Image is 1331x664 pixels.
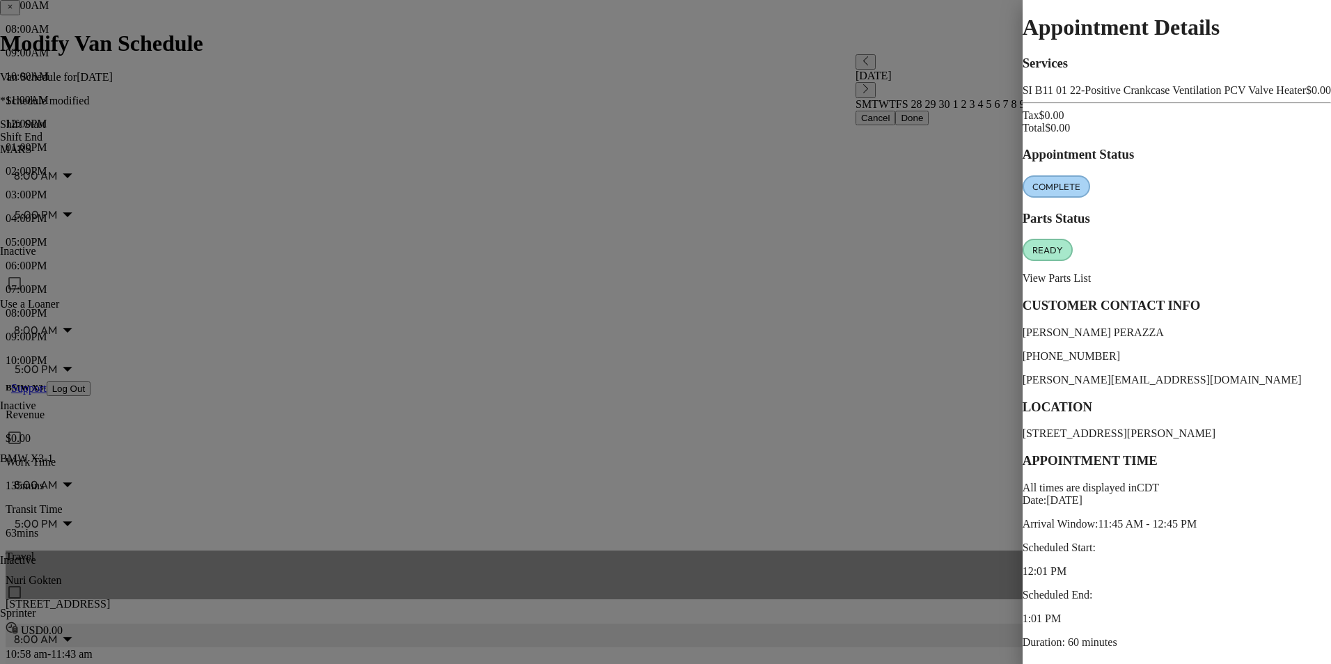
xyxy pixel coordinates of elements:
p: 12:01 PM [1023,565,1331,578]
span: COMPLETE [1024,181,1089,192]
span: $ 0.00 [1306,84,1331,96]
p: [PERSON_NAME] PERAZZA [1023,326,1331,339]
p: [PERSON_NAME][EMAIL_ADDRESS][DOMAIN_NAME] [1023,374,1331,386]
span: $ 0.00 [1039,109,1064,121]
h3: Appointment Status [1023,147,1331,162]
h3: LOCATION [1023,400,1331,415]
h3: APPOINTMENT TIME [1023,453,1331,468]
span: READY [1024,244,1071,255]
p: Duration: 60 minutes [1023,636,1331,649]
span: Positive Crankcase Ventilation PCV Valve Heater [1023,84,1306,96]
h3: CUSTOMER CONTACT INFO [1023,298,1331,313]
p: View Parts List [1023,272,1331,285]
span: Tax [1023,109,1039,121]
div: All times are displayed in CDT [1023,482,1331,494]
span: Total [1023,122,1046,134]
p: [PHONE_NUMBER] [1023,350,1331,363]
p: Scheduled End: [1023,589,1331,601]
h3: Services [1023,56,1331,71]
span: $ 0.00 [1045,122,1070,134]
p: 1:01 PM [1023,612,1331,625]
p: Arrival Window: [1023,518,1331,530]
span: 11:45 AM - 12:45 PM [1098,518,1197,530]
div: Date: [DATE] [1023,494,1331,507]
p: [STREET_ADDRESS][PERSON_NAME] [1023,427,1331,440]
h1: Appointment Details [1023,15,1331,40]
p: Scheduled Start: [1023,542,1331,554]
h3: Parts Status [1023,211,1331,226]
